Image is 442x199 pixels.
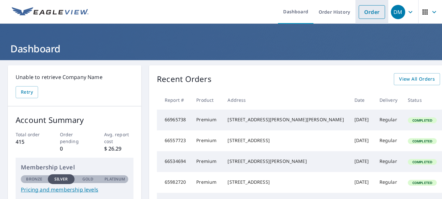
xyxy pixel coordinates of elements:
p: Platinum [104,176,125,182]
th: Report # [157,90,191,110]
div: [STREET_ADDRESS] [228,137,344,144]
p: 0 [60,145,90,153]
p: Gold [82,176,93,182]
td: [DATE] [349,172,374,193]
span: Completed [408,139,436,143]
span: Retry [21,88,33,96]
p: Order pending [60,131,90,145]
a: Order [359,5,385,19]
button: Retry [16,86,38,98]
span: View All Orders [399,75,435,83]
td: [DATE] [349,130,374,151]
div: [STREET_ADDRESS] [228,179,344,185]
p: Membership Level [21,163,128,172]
td: 66534694 [157,151,191,172]
span: Completed [408,118,436,123]
p: $ 26.29 [104,145,134,153]
h1: Dashboard [8,42,434,55]
td: [DATE] [349,151,374,172]
td: Premium [191,130,222,151]
td: 65982720 [157,172,191,193]
td: Regular [374,172,403,193]
div: [STREET_ADDRESS][PERSON_NAME] [228,158,344,165]
td: [DATE] [349,110,374,130]
th: Status [403,90,442,110]
td: Regular [374,110,403,130]
p: Account Summary [16,114,133,126]
p: Recent Orders [157,73,212,85]
a: View All Orders [394,73,440,85]
div: DM [391,5,405,19]
td: Premium [191,151,222,172]
span: Completed [408,160,436,164]
td: Regular [374,130,403,151]
p: 415 [16,138,45,146]
p: Silver [54,176,68,182]
a: Pricing and membership levels [21,186,128,193]
th: Address [222,90,349,110]
th: Product [191,90,222,110]
td: Premium [191,110,222,130]
p: Bronze [26,176,42,182]
td: 66965738 [157,110,191,130]
span: Completed [408,180,436,185]
td: Regular [374,151,403,172]
div: [STREET_ADDRESS][PERSON_NAME][PERSON_NAME] [228,116,344,123]
img: EV Logo [12,7,89,17]
td: Premium [191,172,222,193]
td: 66557723 [157,130,191,151]
p: Total order [16,131,45,138]
p: Avg. report cost [104,131,134,145]
th: Delivery [374,90,403,110]
p: Unable to retrieve Company Name [16,73,133,81]
th: Date [349,90,374,110]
